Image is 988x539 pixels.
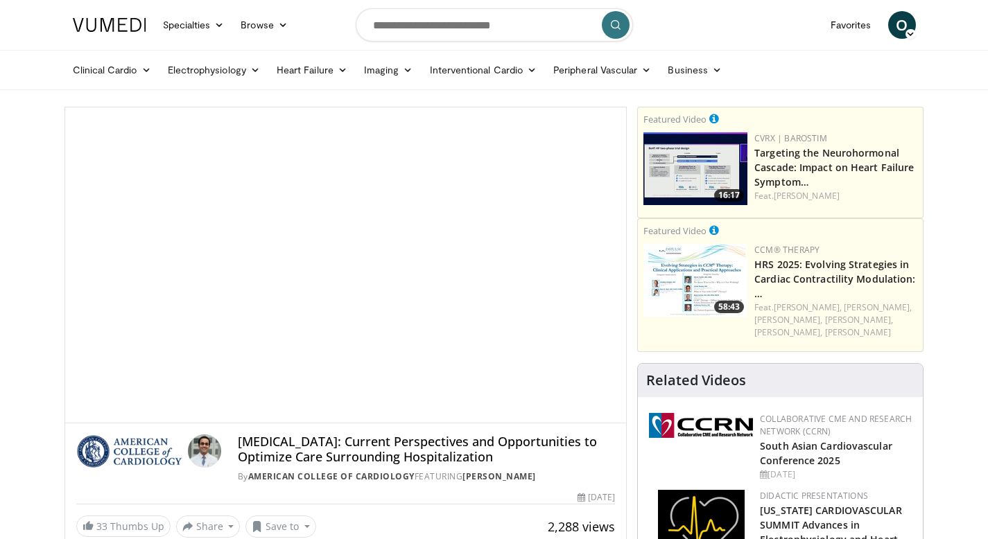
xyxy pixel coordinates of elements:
[760,413,912,437] a: Collaborative CME and Research Network (CCRN)
[643,132,747,205] a: 16:17
[774,301,842,313] a: [PERSON_NAME],
[754,132,827,144] a: CVRx | Barostim
[643,244,747,317] a: 58:43
[754,301,917,339] div: Feat.
[65,107,627,423] video-js: Video Player
[64,56,159,84] a: Clinical Cardio
[643,113,707,125] small: Featured Video
[714,301,744,313] span: 58:43
[888,11,916,39] a: O
[754,258,915,300] a: HRS 2025: Evolving Strategies in Cardiac Contractility Modulation: …
[825,326,891,338] a: [PERSON_NAME]
[646,372,746,389] h4: Related Videos
[268,56,356,84] a: Heart Failure
[76,434,182,468] img: American College of Cardiology
[176,515,241,538] button: Share
[96,520,107,533] span: 33
[232,11,296,39] a: Browse
[754,146,914,188] a: Targeting the Neurohormonal Cascade: Impact on Heart Failure Symptom…
[825,314,893,326] a: [PERSON_NAME],
[754,244,820,256] a: CCM® Therapy
[643,244,747,317] img: 3f694bbe-f46e-4e2a-ab7b-fff0935bbb6c.150x105_q85_crop-smart_upscale.jpg
[76,515,171,537] a: 33 Thumbs Up
[548,518,615,535] span: 2,288 views
[356,56,422,84] a: Imaging
[822,11,880,39] a: Favorites
[248,470,415,482] a: American College of Cardiology
[73,18,146,32] img: VuMedi Logo
[760,468,912,481] div: [DATE]
[844,301,912,313] a: [PERSON_NAME],
[462,470,536,482] a: [PERSON_NAME]
[545,56,659,84] a: Peripheral Vascular
[760,439,892,467] a: South Asian Cardiovascular Conference 2025
[754,190,917,202] div: Feat.
[643,132,747,205] img: f3314642-f119-4bcb-83d2-db4b1a91d31e.150x105_q85_crop-smart_upscale.jpg
[188,434,221,468] img: Avatar
[754,326,822,338] a: [PERSON_NAME],
[659,56,730,84] a: Business
[238,470,615,483] div: By FEATURING
[238,434,615,464] h4: [MEDICAL_DATA]: Current Perspectives and Opportunities to Optimize Care Surrounding Hospitalization
[356,8,633,42] input: Search topics, interventions
[422,56,546,84] a: Interventional Cardio
[754,314,822,326] a: [PERSON_NAME],
[578,491,615,504] div: [DATE]
[774,190,840,202] a: [PERSON_NAME]
[155,11,233,39] a: Specialties
[643,224,707,237] small: Featured Video
[159,56,268,84] a: Electrophysiology
[714,189,744,202] span: 16:17
[760,490,912,502] div: Didactic Presentations
[649,413,753,438] img: a04ee3ba-8487-4636-b0fb-5e8d268f3737.png.150x105_q85_autocrop_double_scale_upscale_version-0.2.png
[245,515,316,538] button: Save to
